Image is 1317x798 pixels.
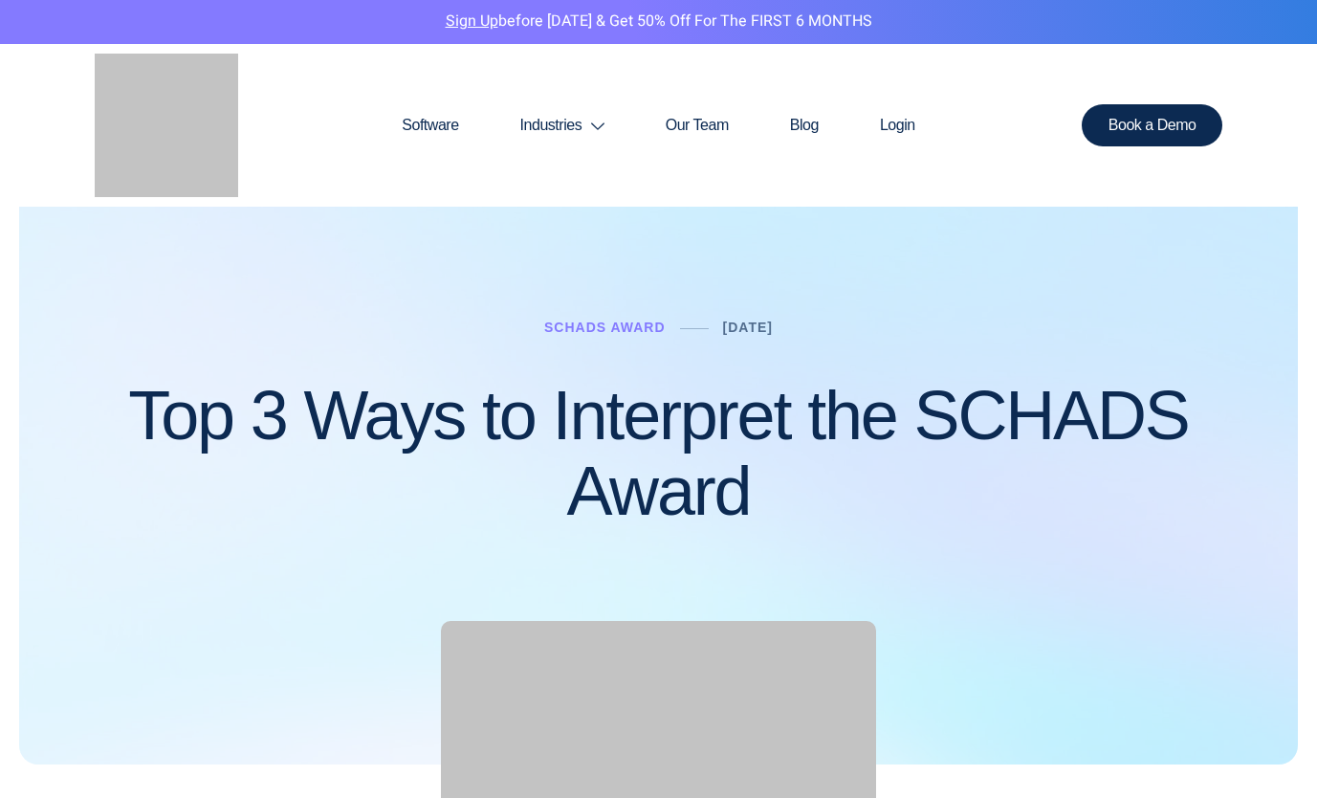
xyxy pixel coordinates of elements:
[635,79,759,171] a: Our Team
[849,79,946,171] a: Login
[759,79,849,171] a: Blog
[544,320,666,335] a: Schads Award
[371,79,489,171] a: Software
[1108,118,1196,133] span: Book a Demo
[446,10,498,33] a: Sign Up
[490,79,635,171] a: Industries
[14,10,1303,34] p: before [DATE] & Get 50% Off for the FIRST 6 MONTHS
[723,320,773,335] a: [DATE]
[1082,104,1223,146] a: Book a Demo
[95,378,1223,529] h1: Top 3 Ways to Interpret the SCHADS Award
